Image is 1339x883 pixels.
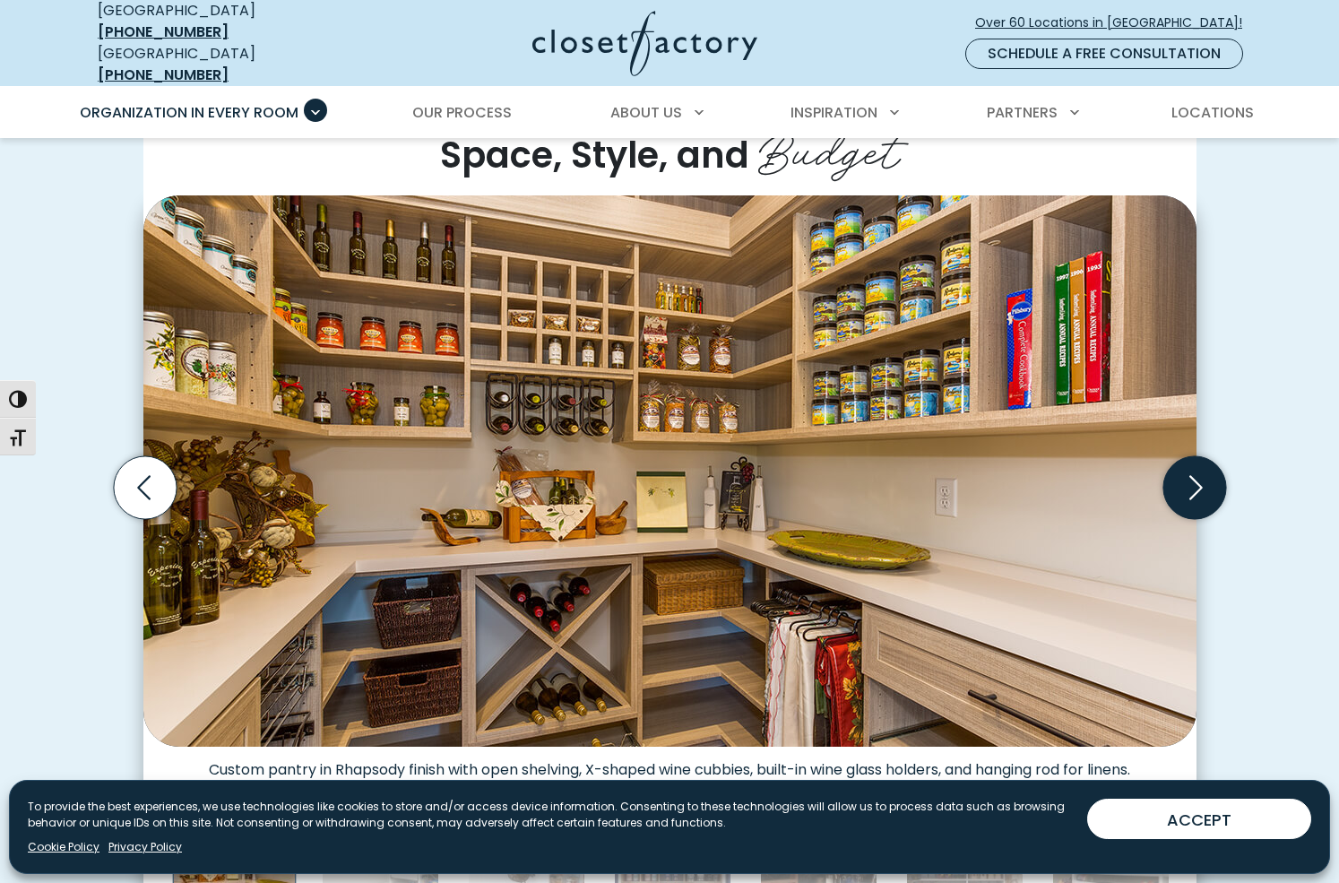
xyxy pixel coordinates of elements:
span: Organization in Every Room [80,102,298,123]
a: Over 60 Locations in [GEOGRAPHIC_DATA]! [974,7,1257,39]
a: [PHONE_NUMBER] [98,22,229,42]
a: Privacy Policy [108,839,182,855]
img: Custom walk-in pantry with light wood tones with wine racks, spice shelves, and built-in storage ... [143,195,1196,747]
a: Schedule a Free Consultation [965,39,1243,69]
button: Previous slide [107,449,184,526]
p: To provide the best experiences, we use technologies like cookies to store and/or access device i... [28,799,1073,831]
button: ACCEPT [1087,799,1311,839]
a: [PHONE_NUMBER] [98,65,229,85]
span: About Us [610,102,682,123]
a: Cookie Policy [28,839,99,855]
span: Partners [987,102,1058,123]
nav: Primary Menu [67,88,1272,138]
figcaption: Custom pantry in Rhapsody finish with open shelving, X-shaped wine cubbies, built-in wine glass h... [143,747,1196,779]
span: Inspiration [790,102,877,123]
span: Space, Style, and [440,130,749,180]
div: [GEOGRAPHIC_DATA] [98,43,358,86]
span: Locations [1171,102,1254,123]
span: Budget [758,111,900,183]
span: Over 60 Locations in [GEOGRAPHIC_DATA]! [975,13,1257,32]
span: Our Process [412,102,512,123]
button: Next slide [1156,449,1233,526]
img: Closet Factory Logo [532,11,757,76]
